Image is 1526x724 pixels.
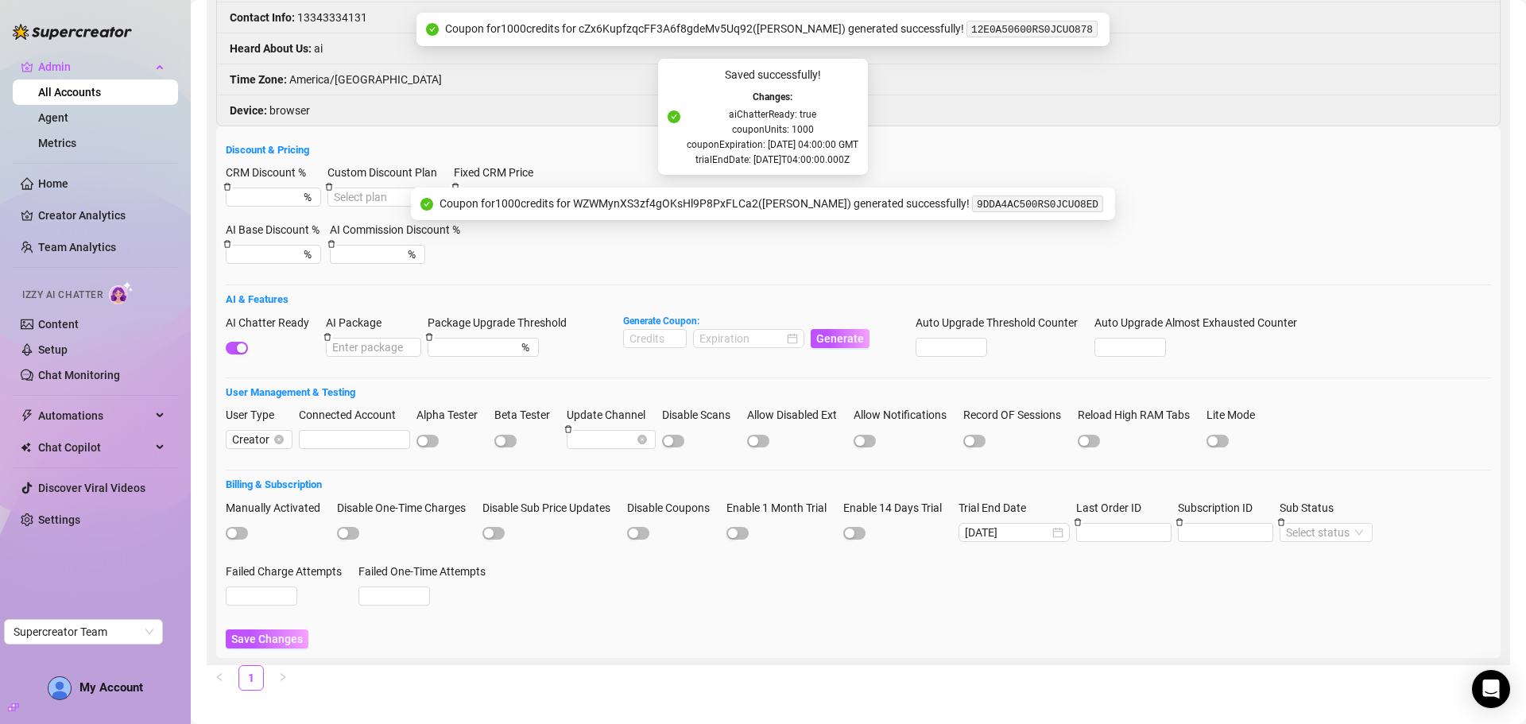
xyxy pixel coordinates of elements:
a: Setup [38,343,68,356]
span: delete [1277,518,1285,526]
li: America/[GEOGRAPHIC_DATA] [217,64,1500,95]
button: Beta Tester [494,435,517,447]
span: delete [1074,518,1082,526]
img: logo-BBDzfeDw.svg [13,24,132,40]
span: build [8,702,19,713]
span: thunderbolt [21,409,33,422]
input: Connected Account [299,430,410,449]
input: CRM Discount % [232,188,300,206]
span: crown [21,60,33,73]
div: Saved successfully! [687,66,858,83]
a: Team Analytics [38,241,116,254]
span: close-circle [637,435,647,444]
a: Content [38,318,79,331]
button: AI Chatter Ready [226,342,248,354]
span: Save Changes [231,633,303,645]
input: AI Commission Discount % [336,246,405,263]
input: Failed Charge Attempts [227,587,296,605]
h5: AI & Features [226,292,1491,308]
code: 12E0A50600RS0JCUO878 [966,21,1098,37]
label: Failed Charge Attempts [226,563,352,580]
input: Trial End Date [965,524,1049,541]
button: Enable 14 Days Trial [843,527,866,540]
label: AI Commission Discount % [330,221,471,238]
label: Sub Status [1280,499,1344,517]
label: Auto Upgrade Threshold Counter [916,314,1088,331]
a: Creator Analytics [38,203,165,228]
label: Disable Coupons [627,499,720,517]
label: Allow Notifications [854,406,957,424]
label: Disable Sub Price Updates [482,499,621,517]
label: AI Package [326,314,392,331]
span: delete [325,183,333,191]
a: Settings [38,513,80,526]
label: Trial End Date [959,499,1036,517]
button: right [270,665,296,691]
label: Failed One-Time Attempts [358,563,496,580]
span: Izzy AI Chatter [22,288,103,303]
strong: Contact Info : [230,11,295,24]
h5: Discount & Pricing [226,142,1491,158]
li: Previous Page [207,665,232,691]
label: Disable One-Time Charges [337,499,476,517]
input: Package Upgrade Threshold [434,339,518,356]
button: Disable Coupons [627,527,649,540]
span: Chat Copilot [38,435,151,460]
span: delete [451,183,459,191]
span: right [278,672,288,682]
a: All Accounts [38,86,101,99]
input: AI Base Discount % [232,246,300,263]
button: Manually Activated [226,527,248,540]
span: delete [223,240,231,248]
label: Disable Scans [662,406,741,424]
strong: Changes: [753,91,792,103]
label: User Type [226,406,285,424]
label: Enable 14 Days Trial [843,499,952,517]
button: Reload High RAM Tabs [1078,435,1100,447]
button: Alpha Tester [416,435,439,447]
button: Allow Notifications [854,435,876,447]
input: Auto Upgrade Threshold Counter [916,339,986,356]
label: Beta Tester [494,406,560,424]
img: Chat Copilot [21,442,31,453]
span: Supercreator Team [14,620,153,644]
label: Reload High RAM Tabs [1078,406,1200,424]
a: Metrics [38,137,76,149]
button: Enable 1 Month Trial [726,527,749,540]
label: Record OF Sessions [963,406,1071,424]
img: AD_cMMTxCeTpmN1d5MnKJ1j-_uXZCpTKapSSqNGg4PyXtR_tCW7gZXTNmFz2tpVv9LSyNV7ff1CaS4f4q0HLYKULQOwoM5GQR... [48,677,71,699]
strong: Heard About Us : [230,42,312,55]
label: Allow Disabled Ext [747,406,847,424]
button: Disable One-Time Charges [337,527,359,540]
strong: Time Zone : [230,73,287,86]
button: Lite Mode [1206,435,1229,447]
span: Creator [232,431,286,448]
span: left [215,672,224,682]
label: Alpha Tester [416,406,488,424]
label: Lite Mode [1206,406,1265,424]
input: Subscription ID [1179,524,1272,541]
span: Automations [38,403,151,428]
div: Coupon for 1000 credits for cZx6KupfzqcFF3A6f8gdeMv5Uq92 ( [PERSON_NAME] ) generated successfully! [445,20,1099,39]
li: 13343334131 [217,2,1500,33]
label: Fixed CRM Price [454,164,544,181]
label: CRM Discount % [226,164,316,181]
button: Allow Disabled Ext [747,435,769,447]
span: close-circle [274,435,284,444]
h5: User Management & Testing [226,385,1491,401]
label: Custom Discount Plan [327,164,447,181]
a: 1 [239,666,263,690]
button: left [207,665,232,691]
label: Last Order ID [1076,499,1152,517]
span: Admin [38,54,151,79]
pre: aiChatterReady: true couponUnits: 1000 couponExpiration: [DATE] 04:00:00 GMT trialEndDate: [DATE]... [687,107,858,167]
li: 1 [238,665,264,691]
div: Open Intercom Messenger [1472,670,1510,708]
label: Package Upgrade Threshold [428,314,577,331]
label: Connected Account [299,406,406,424]
input: Expiration [699,330,784,347]
span: delete [323,333,331,341]
label: Subscription ID [1178,499,1263,517]
button: Disable Scans [662,435,684,447]
li: Next Page [270,665,296,691]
